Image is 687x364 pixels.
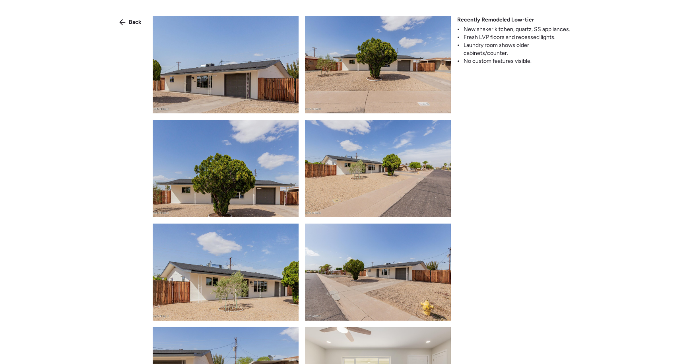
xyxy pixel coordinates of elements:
li: Fresh LVP floors and recessed lights. [464,33,573,41]
span: Back [129,18,142,26]
li: No custom features visible. [464,57,573,65]
img: product [153,16,299,113]
img: product [305,120,451,217]
img: product [153,120,299,217]
li: New shaker kitchen, quartz, SS appliances. [464,25,573,33]
img: product [153,224,299,321]
img: product [305,16,451,113]
li: Laundry room shows older cabinets/counter. [464,41,573,57]
span: Recently Remodeled Low-tier [457,16,534,24]
img: product [305,224,451,321]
